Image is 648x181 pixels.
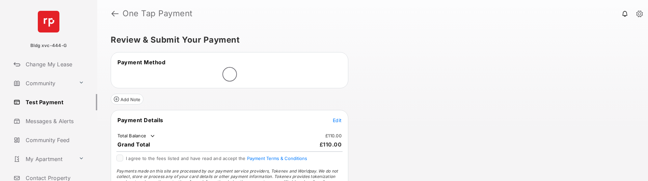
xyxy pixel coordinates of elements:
span: Grand Total [117,141,150,148]
a: My Apartment [11,151,76,167]
strong: One Tap Payment [123,9,193,18]
a: Messages & Alerts [11,113,97,129]
td: Total Balance [117,133,156,139]
button: Edit [333,117,342,123]
span: Payment Details [117,117,163,123]
a: Community [11,75,76,91]
img: svg+xml;base64,PHN2ZyB4bWxucz0iaHR0cDovL3d3dy53My5vcmcvMjAwMC9zdmciIHdpZHRoPSI2NCIgaGVpZ2h0PSI2NC... [38,11,59,32]
span: Edit [333,117,342,123]
span: Payment Method [117,59,165,66]
a: Change My Lease [11,56,97,72]
a: Test Payment [11,94,97,110]
td: £110.00 [325,133,342,139]
h5: Review & Submit Your Payment [111,36,629,44]
button: I agree to the fees listed and have read and accept the [247,156,307,161]
span: £110.00 [320,141,342,148]
p: Bldg xvc-444-G [30,42,67,49]
a: Community Feed [11,132,97,148]
span: I agree to the fees listed and have read and accept the [126,156,307,161]
button: Add Note [111,94,143,105]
